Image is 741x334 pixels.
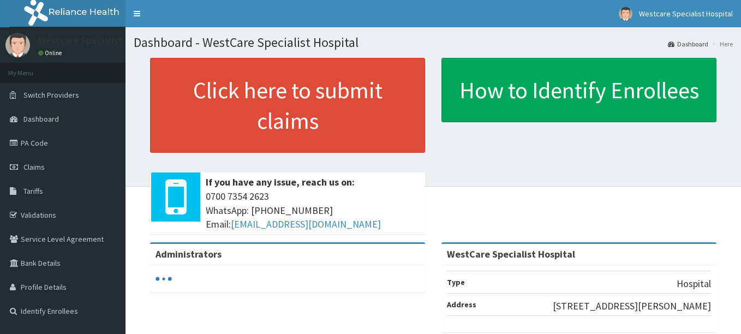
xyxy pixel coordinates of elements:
p: Westcare Specialist Hospital [38,35,161,45]
span: Westcare Specialist Hospital [639,9,733,19]
li: Here [709,39,733,49]
span: Claims [23,162,45,172]
p: [STREET_ADDRESS][PERSON_NAME] [553,299,711,313]
a: How to Identify Enrollees [441,58,716,122]
span: Tariffs [23,186,43,196]
b: Administrators [156,248,222,260]
b: Address [447,300,476,309]
span: 0700 7354 2623 WhatsApp: [PHONE_NUMBER] Email: [206,189,420,231]
a: Online [38,49,64,57]
a: Click here to submit claims [150,58,425,153]
b: If you have any issue, reach us on: [206,176,355,188]
b: Type [447,277,465,287]
span: Switch Providers [23,90,79,100]
a: [EMAIL_ADDRESS][DOMAIN_NAME] [231,218,381,230]
p: Hospital [677,277,711,291]
span: Dashboard [23,114,59,124]
a: Dashboard [668,39,708,49]
h1: Dashboard - WestCare Specialist Hospital [134,35,733,50]
svg: audio-loading [156,271,172,287]
img: User Image [619,7,632,21]
strong: WestCare Specialist Hospital [447,248,575,260]
img: User Image [5,33,30,57]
